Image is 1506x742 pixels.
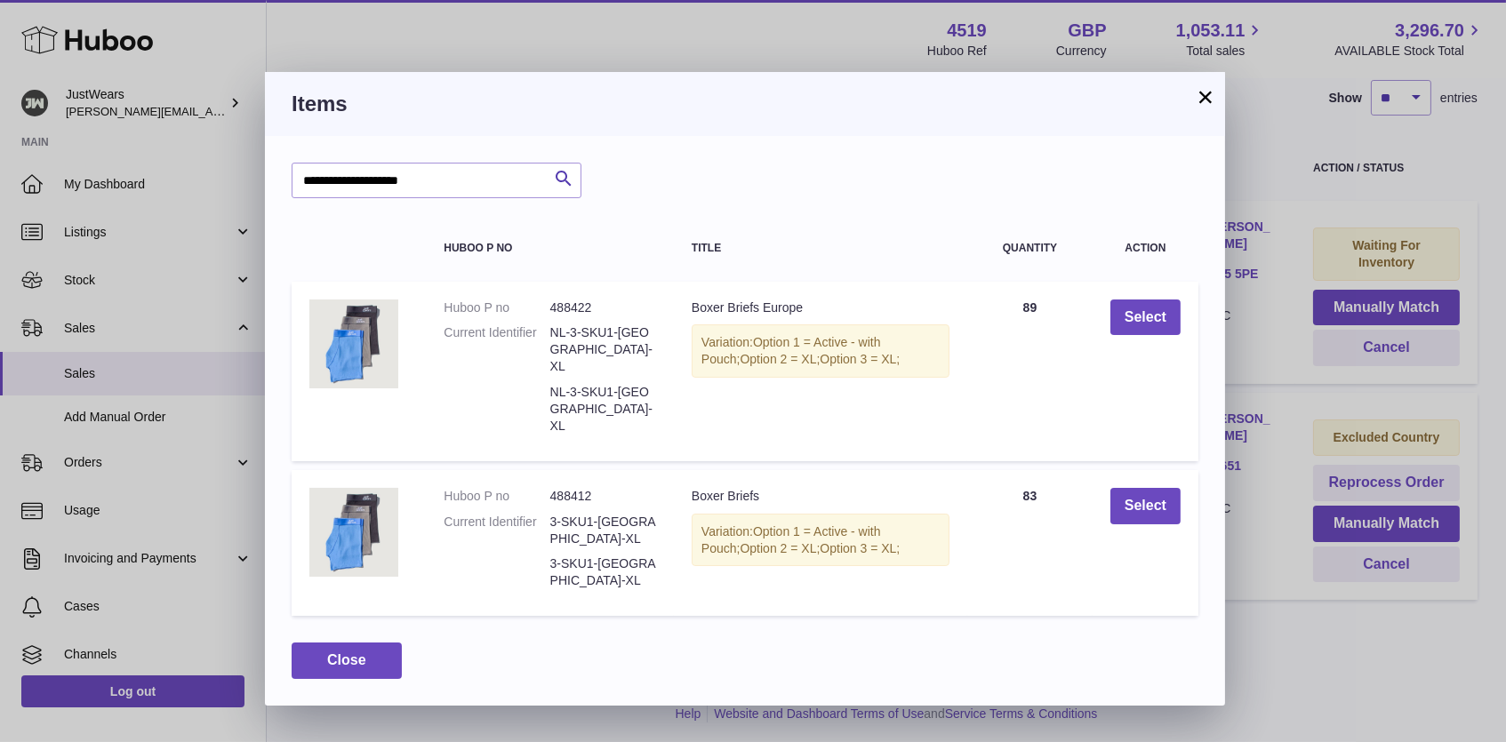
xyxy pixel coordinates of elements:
th: Title [674,225,967,272]
span: Option 2 = XL; [740,541,820,555]
dt: Huboo P no [444,488,549,505]
dd: 3-SKU1-[GEOGRAPHIC_DATA]-XL [550,514,656,547]
div: Variation: [692,324,949,378]
button: Select [1110,299,1181,336]
dd: 3-SKU1-[GEOGRAPHIC_DATA]-XL [550,555,656,589]
dt: Current Identifier [444,324,549,375]
img: Boxer Briefs Europe [309,299,398,388]
span: Option 2 = XL; [740,352,820,366]
dd: 488412 [550,488,656,505]
span: Option 1 = Active - with Pouch; [701,335,881,366]
div: Variation: [692,514,949,567]
dt: Current Identifier [444,514,549,547]
th: Huboo P no [426,225,674,272]
dt: Huboo P no [444,299,549,316]
dd: 488422 [550,299,656,316]
td: 83 [967,470,1093,616]
span: Option 3 = XL; [820,541,900,555]
span: Close [327,652,366,667]
span: Option 3 = XL; [820,352,900,366]
img: Boxer Briefs [309,488,398,577]
dd: NL-3-SKU1-[GEOGRAPHIC_DATA]-XL [550,384,656,435]
div: Boxer Briefs [692,488,949,505]
span: Option 1 = Active - with Pouch; [701,524,881,555]
td: 89 [967,282,1093,461]
button: Close [292,642,402,679]
h3: Items [292,90,1198,118]
dd: NL-3-SKU1-[GEOGRAPHIC_DATA]-XL [550,324,656,375]
button: Select [1110,488,1181,524]
th: Quantity [967,225,1093,272]
button: × [1195,86,1216,108]
div: Boxer Briefs Europe [692,299,949,316]
th: Action [1093,225,1198,272]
